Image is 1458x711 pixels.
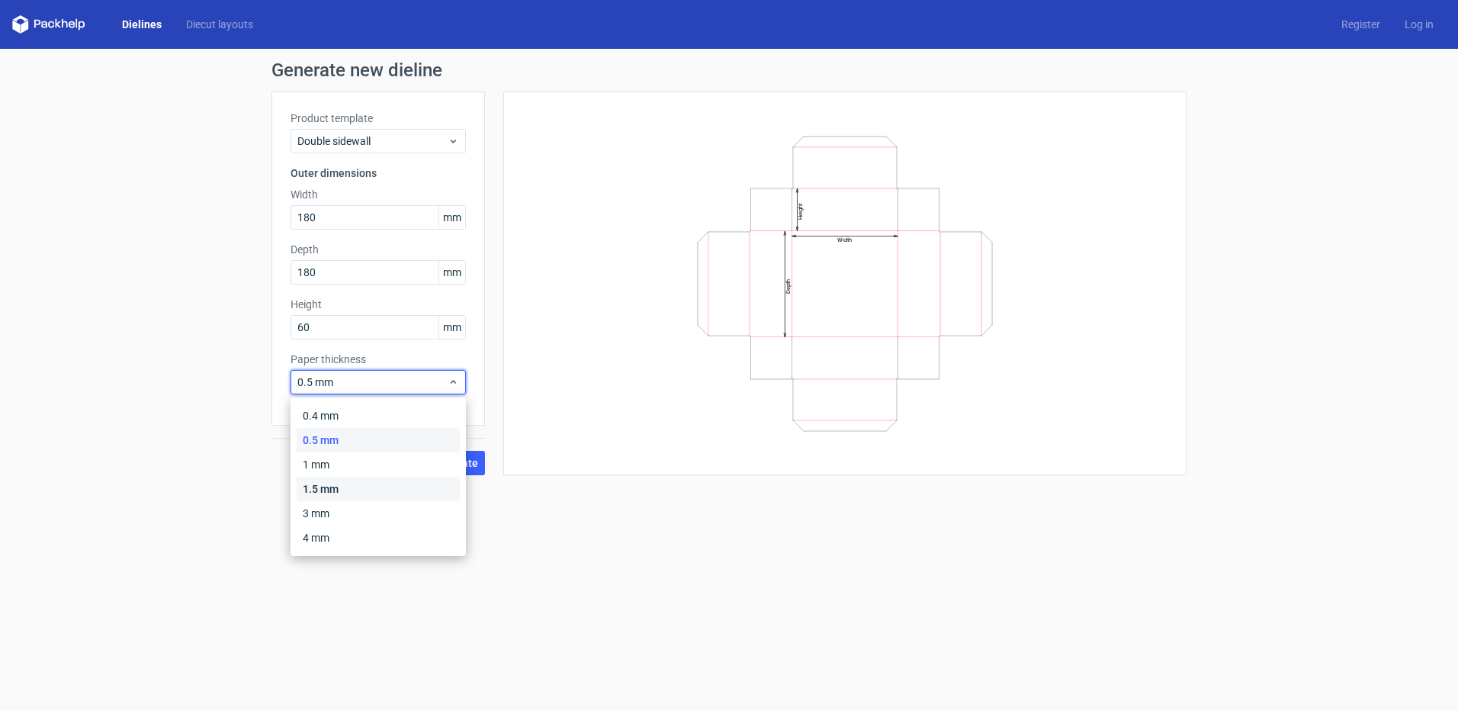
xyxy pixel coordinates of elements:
[174,17,265,32] a: Diecut layouts
[297,452,460,477] div: 1 mm
[291,166,466,181] h3: Outer dimensions
[291,352,466,367] label: Paper thickness
[1329,17,1392,32] a: Register
[438,206,465,229] span: mm
[785,278,792,293] text: Depth
[297,404,460,428] div: 0.4 mm
[438,261,465,284] span: mm
[438,316,465,339] span: mm
[291,242,466,257] label: Depth
[297,501,460,526] div: 3 mm
[297,375,448,390] span: 0.5 mm
[110,17,174,32] a: Dielines
[271,61,1187,79] h1: Generate new dieline
[291,111,466,126] label: Product template
[297,477,460,501] div: 1.5 mm
[291,187,466,202] label: Width
[1392,17,1446,32] a: Log in
[797,203,804,220] text: Height
[297,428,460,452] div: 0.5 mm
[291,297,466,312] label: Height
[297,134,448,149] span: Double sidewall
[297,526,460,550] div: 4 mm
[837,236,852,243] text: Width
